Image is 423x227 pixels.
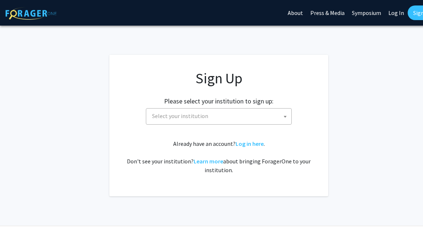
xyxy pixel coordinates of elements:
[164,97,273,105] h2: Please select your institution to sign up:
[236,140,264,147] a: Log in here
[146,108,292,125] span: Select your institution
[124,69,314,87] h1: Sign Up
[124,139,314,174] div: Already have an account? . Don't see your institution? about bringing ForagerOne to your institut...
[194,158,223,165] a: Learn more about bringing ForagerOne to your institution
[5,7,57,20] img: ForagerOne Logo
[152,112,208,120] span: Select your institution
[149,109,291,124] span: Select your institution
